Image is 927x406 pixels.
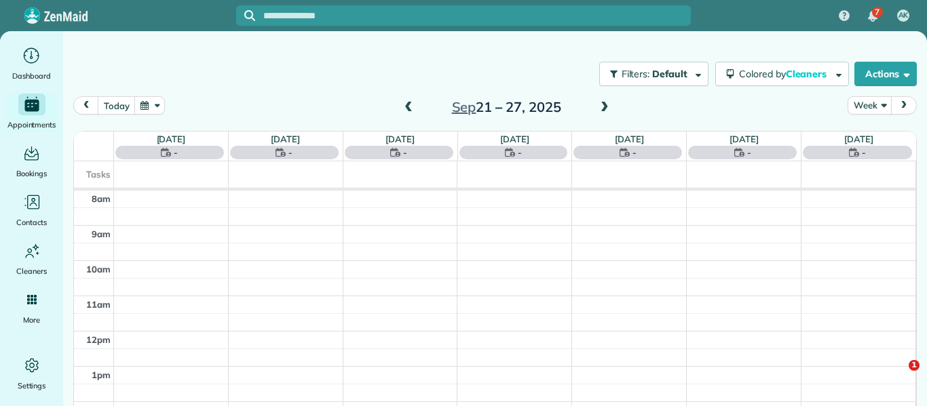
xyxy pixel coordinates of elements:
[500,134,529,144] a: [DATE]
[98,96,135,115] button: today
[5,94,58,131] a: Appointments
[12,69,51,83] span: Dashboard
[730,134,759,144] a: [DATE]
[599,62,708,86] button: Filters: Default
[452,98,476,115] span: Sep
[16,264,47,278] span: Cleaners
[739,68,831,80] span: Colored by
[854,62,917,86] button: Actions
[7,118,56,131] span: Appointments
[16,167,48,180] span: Bookings
[288,146,292,159] span: -
[73,96,99,115] button: prev
[715,62,849,86] button: Colored byCleaners
[518,146,522,159] span: -
[875,7,879,18] span: 7
[909,360,920,371] span: 1
[16,216,47,229] span: Contacts
[881,360,913,392] iframe: Intercom live chat
[92,369,111,380] span: 1pm
[5,142,58,180] a: Bookings
[5,45,58,83] a: Dashboard
[652,68,688,80] span: Default
[244,10,255,21] svg: Focus search
[747,146,751,159] span: -
[858,1,887,31] div: 7 unread notifications
[403,146,407,159] span: -
[86,169,111,180] span: Tasks
[157,134,186,144] a: [DATE]
[92,193,111,204] span: 8am
[632,146,637,159] span: -
[786,68,829,80] span: Cleaners
[862,146,866,159] span: -
[615,134,644,144] a: [DATE]
[5,354,58,392] a: Settings
[86,299,111,310] span: 11am
[23,313,40,327] span: More
[86,334,111,345] span: 12pm
[236,10,255,21] button: Focus search
[174,146,178,159] span: -
[898,10,909,21] span: AK
[5,240,58,278] a: Cleaners
[848,96,892,115] button: Week
[385,134,415,144] a: [DATE]
[844,134,873,144] a: [DATE]
[421,100,591,115] h2: 21 – 27, 2025
[92,228,111,239] span: 9am
[86,264,111,275] span: 10am
[271,134,300,144] a: [DATE]
[622,68,650,80] span: Filters:
[5,191,58,229] a: Contacts
[18,379,46,392] span: Settings
[592,62,708,86] a: Filters: Default
[891,96,917,115] button: next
